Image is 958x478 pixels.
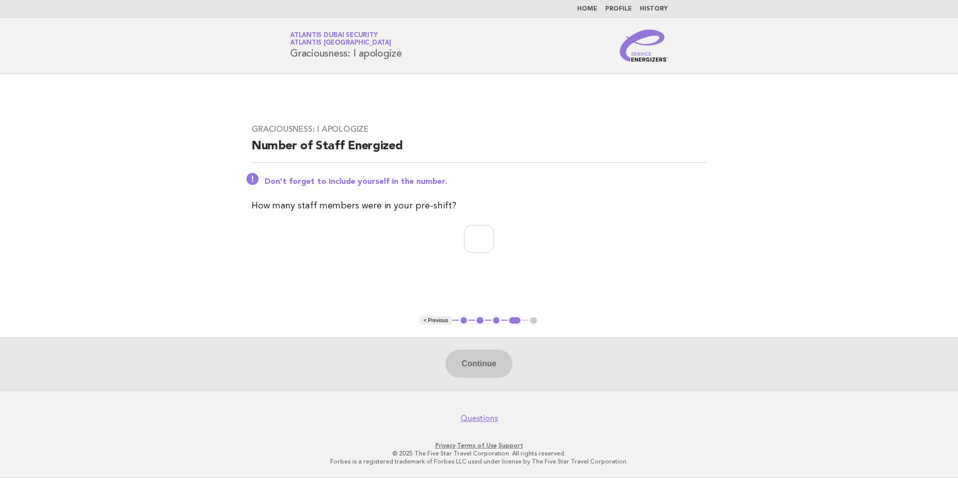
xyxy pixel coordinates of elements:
[290,32,391,46] a: Atlantis Dubai SecurityAtlantis [GEOGRAPHIC_DATA]
[265,177,706,187] p: Don't forget to include yourself in the number.
[620,30,668,62] img: Service Energizers
[508,316,522,326] button: 4
[290,40,391,47] span: Atlantis [GEOGRAPHIC_DATA]
[252,124,706,134] h3: Graciousness: I apologize
[290,33,402,59] h1: Graciousness: I apologize
[605,6,632,12] a: Profile
[172,449,786,457] p: © 2025 The Five Star Travel Corporation. All rights reserved.
[499,442,523,449] a: Support
[460,413,498,423] a: Questions
[419,316,452,326] button: < Previous
[577,6,597,12] a: Home
[172,457,786,465] p: Forbes is a registered trademark of Forbes LLC used under license by The Five Star Travel Corpora...
[252,138,706,163] h2: Number of Staff Energized
[435,442,455,449] a: Privacy
[492,316,502,326] button: 3
[457,442,497,449] a: Terms of Use
[252,199,706,213] p: How many staff members were in your pre-shift?
[475,316,485,326] button: 2
[459,316,469,326] button: 1
[640,6,668,12] a: History
[172,441,786,449] p: · ·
